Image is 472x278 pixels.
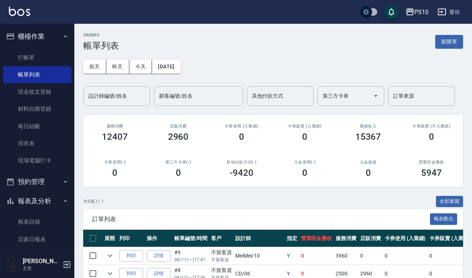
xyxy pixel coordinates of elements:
th: 客戶 [209,230,234,247]
img: Logo [9,7,30,16]
div: PS10 [414,7,429,17]
a: 排班表 [3,135,71,152]
td: 0 [383,247,428,265]
a: 帳單列表 [3,66,71,83]
h3: 服務消費 [92,124,138,129]
h3: -9420 [230,168,253,178]
button: 昨天 [106,60,129,74]
th: 操作 [145,230,172,247]
a: 現場電腦打卡 [3,152,71,169]
a: 詳情 [147,250,171,262]
h2: 店販消費 [155,124,201,129]
h3: 0 [112,168,117,178]
button: 櫃檯作業 [3,27,71,46]
td: Y [285,247,299,265]
th: 展開 [103,230,117,247]
img: Person [6,257,21,272]
button: 新開單 [435,35,463,49]
td: 3960 [334,247,358,265]
h5: [PERSON_NAME] [23,258,61,265]
th: 指定 [285,230,299,247]
h3: 15367 [355,132,381,142]
div: 不留客資 [211,266,232,274]
th: 營業現金應收 [299,230,334,247]
h2: ORDERS [83,33,119,38]
h2: 卡券販賣 (入業績) [282,124,327,129]
button: expand row [104,250,116,261]
a: 報表匯出 [430,215,458,222]
h2: 入金使用(-) [282,160,327,165]
a: 報表目錄 [3,213,71,230]
button: PS10 [403,4,431,20]
button: 前天 [83,60,106,74]
button: 登出 [434,5,463,19]
h3: 2960 [168,132,189,142]
a: 新開單 [435,38,463,45]
a: 材料自購登錄 [3,100,71,117]
h3: 5947 [421,168,442,178]
h2: 業績收入 [345,124,391,129]
button: 全部展開 [436,196,463,207]
h3: 0 [366,168,371,178]
th: 設計師 [233,230,285,247]
h3: 0 [429,132,434,142]
a: 每日結帳 [3,118,71,135]
div: 不留客資 [211,249,232,256]
button: save [384,4,399,19]
td: #9 [172,247,209,265]
h2: 入金儲值 [345,160,391,165]
th: 卡券使用 (入業績) [383,230,428,247]
h2: 第三方卡券(-) [155,160,201,165]
h3: 0 [176,168,181,178]
button: 報表匯出 [430,213,458,225]
a: 打帳單 [3,49,71,66]
th: 帳單編號/時間 [172,230,209,247]
h3: 12407 [102,132,128,142]
button: 報表及分析 [3,191,71,211]
a: 互助日報表 [3,248,71,265]
h3: 0 [239,132,244,142]
th: 列印 [117,230,145,247]
h2: 卡券使用 (入業績) [219,124,264,129]
button: [DATE] [152,60,180,74]
span: 訂單列表 [92,216,430,223]
button: Open [370,90,382,102]
button: 預約管理 [3,172,71,191]
th: 店販消費 [358,230,383,247]
button: 列印 [119,250,143,262]
th: 服務消費 [334,230,358,247]
td: 0 [299,247,334,265]
p: 共 9 筆, 1 / 1 [83,198,104,205]
td: MeiMei /10 [233,247,285,265]
h3: 0 [302,132,307,142]
p: 不留客資 [211,256,232,263]
a: 現金收支登錄 [3,83,71,100]
h2: 卡券販賣 (不入業績) [409,124,454,129]
p: 08/11 (一) 17:47 [174,256,207,263]
a: 店家日報表 [3,231,71,248]
h2: 其他付款方式(-) [219,160,264,165]
h2: 卡券使用(-) [92,160,138,165]
h3: 0 [302,168,307,178]
p: 主管 [23,265,61,272]
h2: 營業現金應收 [409,160,454,165]
td: 0 [358,247,383,265]
h3: 帳單列表 [83,41,119,51]
button: 今天 [129,60,152,74]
